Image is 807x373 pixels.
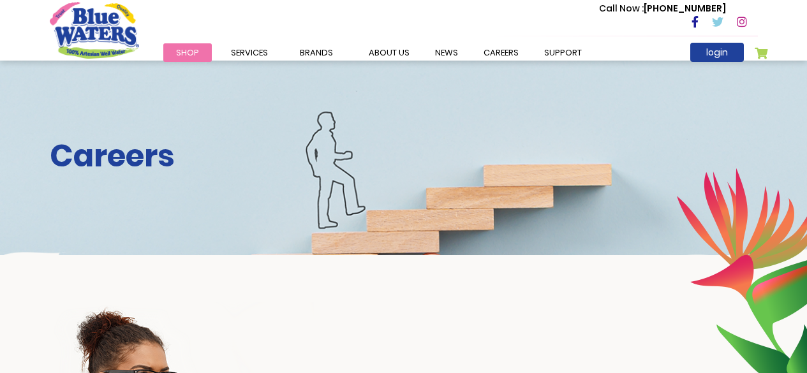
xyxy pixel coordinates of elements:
[422,43,471,62] a: News
[231,47,268,59] span: Services
[50,138,758,175] h2: Careers
[599,2,644,15] span: Call Now :
[50,2,139,58] a: store logo
[471,43,531,62] a: careers
[690,43,744,62] a: login
[356,43,422,62] a: about us
[531,43,595,62] a: support
[300,47,333,59] span: Brands
[218,43,281,62] a: Services
[599,2,726,15] p: [PHONE_NUMBER]
[163,43,212,62] a: Shop
[287,43,346,62] a: Brands
[176,47,199,59] span: Shop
